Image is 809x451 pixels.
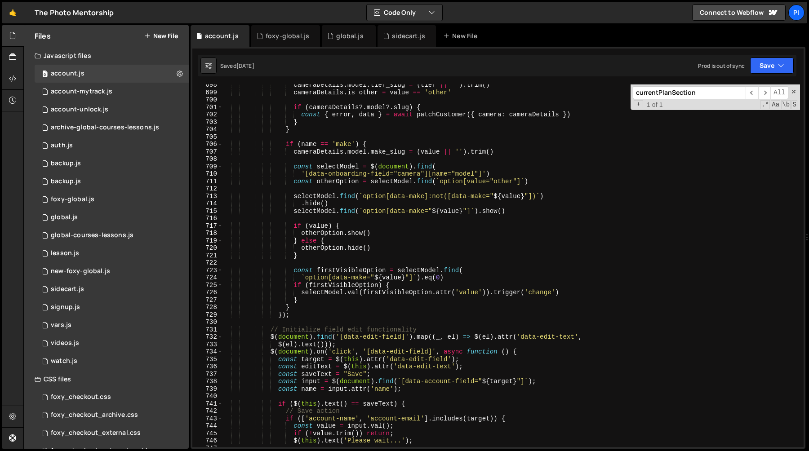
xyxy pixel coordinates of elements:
div: 710 [192,170,223,178]
div: foxy-global.js [51,195,94,203]
div: 728 [192,304,223,311]
div: 703 [192,119,223,126]
div: CSS files [24,370,189,388]
div: sidecart.js [392,31,425,40]
div: 13533/39483.js [35,208,189,226]
div: 702 [192,111,223,119]
div: 738 [192,378,223,385]
div: 724 [192,274,223,282]
div: 733 [192,341,223,349]
span: ​ [746,86,758,99]
div: 13533/45031.js [35,172,189,190]
input: Search for [633,86,746,99]
div: 13533/45030.js [35,155,189,172]
div: 744 [192,422,223,430]
div: 13533/43968.js [35,119,189,137]
div: 743 [192,415,223,423]
div: backup.js [51,159,81,168]
div: 13533/35472.js [35,244,189,262]
div: 731 [192,326,223,334]
div: 721 [192,252,223,260]
div: 13533/40053.js [35,262,189,280]
div: 720 [192,244,223,252]
div: 737 [192,371,223,378]
div: 13533/35292.js [35,226,189,244]
button: Code Only [367,4,442,21]
div: foxy_checkout_external.css [51,429,141,437]
a: Pi [788,4,805,21]
div: 715 [192,208,223,215]
span: Toggle Replace mode [634,100,643,109]
div: 13533/38527.js [35,352,189,370]
div: account-unlock.js [51,106,108,114]
div: global.js [51,213,78,221]
span: Search In Selection [791,100,797,109]
div: 735 [192,356,223,363]
div: 701 [192,104,223,111]
div: 699 [192,89,223,97]
div: 713 [192,193,223,200]
h2: Files [35,31,51,41]
div: 745 [192,430,223,438]
div: 725 [192,282,223,289]
div: signup.js [51,303,80,311]
div: 716 [192,215,223,222]
div: 708 [192,155,223,163]
span: ​ [758,86,771,99]
div: New File [443,31,481,40]
div: 13533/38747.css [35,424,189,442]
div: The Photo Mentorship [35,7,114,18]
div: account-mytrack.js [51,88,112,96]
div: account.js [205,31,239,40]
div: 736 [192,363,223,371]
div: 734 [192,348,223,356]
div: 13533/42246.js [35,334,189,352]
div: 730 [192,318,223,326]
div: 711 [192,178,223,186]
a: 🤙 [2,2,24,23]
div: 13533/34219.js [35,190,189,208]
span: RegExp Search [760,100,770,109]
div: watch.js [51,357,77,365]
div: 742 [192,407,223,415]
button: Save [750,57,794,74]
div: archive-global-courses-lessons.js [51,124,159,132]
div: videos.js [51,339,79,347]
div: account.js [51,70,84,78]
span: Alt-Enter [770,86,788,99]
button: New File [144,32,178,40]
div: [DATE] [236,62,254,70]
div: 718 [192,230,223,237]
div: 704 [192,126,223,133]
div: lesson.js [51,249,79,257]
div: 741 [192,400,223,408]
div: new-foxy-global.js [51,267,110,275]
div: 706 [192,141,223,148]
div: 727 [192,296,223,304]
div: 719 [192,237,223,245]
div: 714 [192,200,223,208]
div: 712 [192,185,223,193]
div: 13533/34220.js [35,65,189,83]
div: 746 [192,437,223,445]
span: CaseSensitive Search [771,100,780,109]
div: 722 [192,259,223,267]
div: vars.js [51,321,71,329]
div: 13533/43446.js [35,280,189,298]
div: 723 [192,267,223,274]
div: global-courses-lessons.js [51,231,133,239]
div: 732 [192,333,223,341]
div: Javascript files [24,47,189,65]
div: 13533/41206.js [35,101,189,119]
div: 740 [192,393,223,400]
div: 717 [192,222,223,230]
div: 13533/38978.js [35,316,189,334]
div: 709 [192,163,223,171]
div: 13533/38628.js [35,83,189,101]
div: 700 [192,96,223,104]
div: 705 [192,133,223,141]
div: 729 [192,311,223,319]
div: backup.js [51,177,81,186]
div: 739 [192,385,223,393]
